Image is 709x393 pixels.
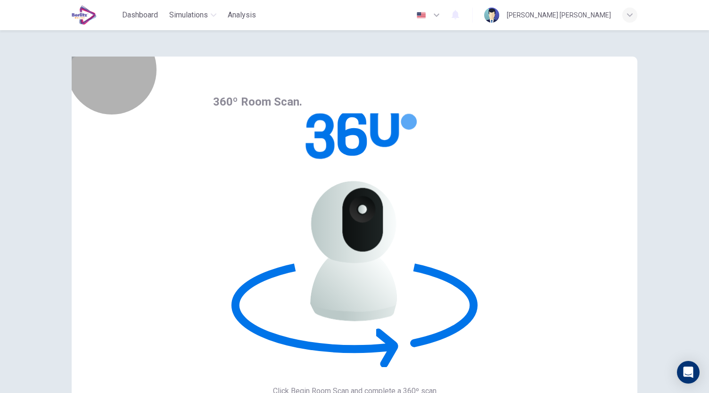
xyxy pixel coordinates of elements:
[507,9,611,21] div: [PERSON_NAME] [PERSON_NAME]
[484,8,499,23] img: Profile picture
[72,6,97,25] img: EduSynch logo
[224,7,260,24] button: Analysis
[165,7,220,24] button: Simulations
[213,95,302,108] span: 360º Room Scan.
[415,12,427,19] img: en
[228,9,256,21] span: Analysis
[677,361,700,384] div: Open Intercom Messenger
[118,7,162,24] button: Dashboard
[169,9,208,21] span: Simulations
[122,9,158,21] span: Dashboard
[72,6,118,25] a: EduSynch logo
